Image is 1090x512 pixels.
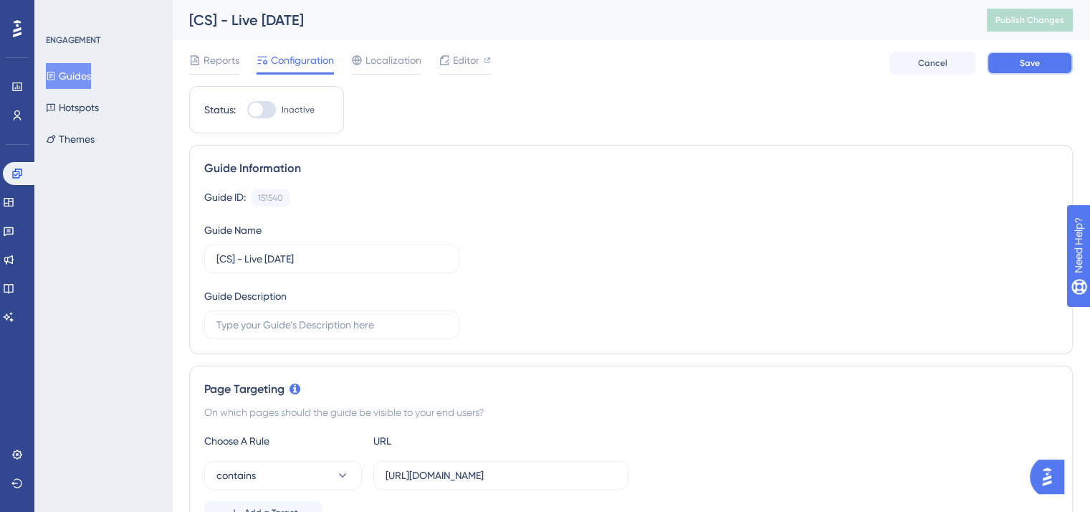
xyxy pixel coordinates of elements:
[373,432,531,450] div: URL
[46,34,100,46] div: ENGAGEMENT
[34,4,90,21] span: Need Help?
[995,14,1064,26] span: Publish Changes
[1030,455,1073,498] iframe: UserGuiding AI Assistant Launcher
[204,404,1058,421] div: On which pages should the guide be visible to your end users?
[365,52,421,69] span: Localization
[204,288,287,305] div: Guide Description
[204,52,239,69] span: Reports
[204,101,236,118] div: Status:
[204,160,1058,177] div: Guide Information
[918,57,947,69] span: Cancel
[204,432,362,450] div: Choose A Rule
[987,52,1073,75] button: Save
[46,63,91,89] button: Guides
[987,9,1073,32] button: Publish Changes
[453,52,479,69] span: Editor
[216,467,256,484] span: contains
[216,317,447,333] input: Type your Guide’s Description here
[46,95,99,120] button: Hotspots
[204,222,262,239] div: Guide Name
[1020,57,1040,69] span: Save
[282,104,315,115] span: Inactive
[204,461,362,490] button: contains
[189,10,951,30] div: [CS] - Live [DATE]
[216,251,447,267] input: Type your Guide’s Name here
[271,52,334,69] span: Configuration
[258,192,283,204] div: 151540
[204,381,1058,398] div: Page Targeting
[386,468,616,483] input: yourwebsite.com/path
[889,52,975,75] button: Cancel
[46,126,95,152] button: Themes
[204,189,246,207] div: Guide ID:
